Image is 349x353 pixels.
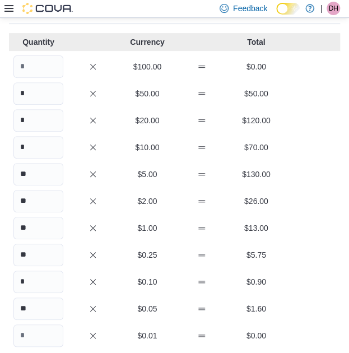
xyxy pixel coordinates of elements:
p: | [320,2,322,15]
input: Quantity [13,82,63,105]
div: Dylan Hamilton [327,2,340,15]
p: $0.10 [122,276,172,287]
p: $0.90 [231,276,281,287]
p: $0.25 [122,249,172,261]
p: $5.75 [231,249,281,261]
input: Quantity [13,324,63,347]
p: $0.01 [122,330,172,341]
p: $1.00 [122,222,172,234]
p: $50.00 [231,88,281,99]
p: Quantity [13,36,63,48]
p: $100.00 [122,61,172,72]
input: Quantity [13,55,63,78]
p: $1.60 [231,303,281,314]
input: Dark Mode [276,3,300,15]
input: Quantity [13,244,63,266]
img: Cova [22,3,73,14]
input: Quantity [13,271,63,293]
p: $10.00 [122,142,172,153]
input: Quantity [13,136,63,159]
p: $5.00 [122,169,172,180]
input: Quantity [13,217,63,239]
p: $50.00 [122,88,172,99]
input: Quantity [13,109,63,132]
p: $26.00 [231,196,281,207]
input: Quantity [13,190,63,212]
p: Currency [122,36,172,48]
p: $0.05 [122,303,172,314]
input: Quantity [13,298,63,320]
p: $2.00 [122,196,172,207]
p: $13.00 [231,222,281,234]
p: $130.00 [231,169,281,180]
p: Total [231,36,281,48]
p: $0.00 [231,330,281,341]
span: DH [328,2,338,15]
input: Quantity [13,163,63,185]
p: $120.00 [231,115,281,126]
p: $20.00 [122,115,172,126]
span: Feedback [233,3,267,14]
p: $70.00 [231,142,281,153]
p: $0.00 [231,61,281,72]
